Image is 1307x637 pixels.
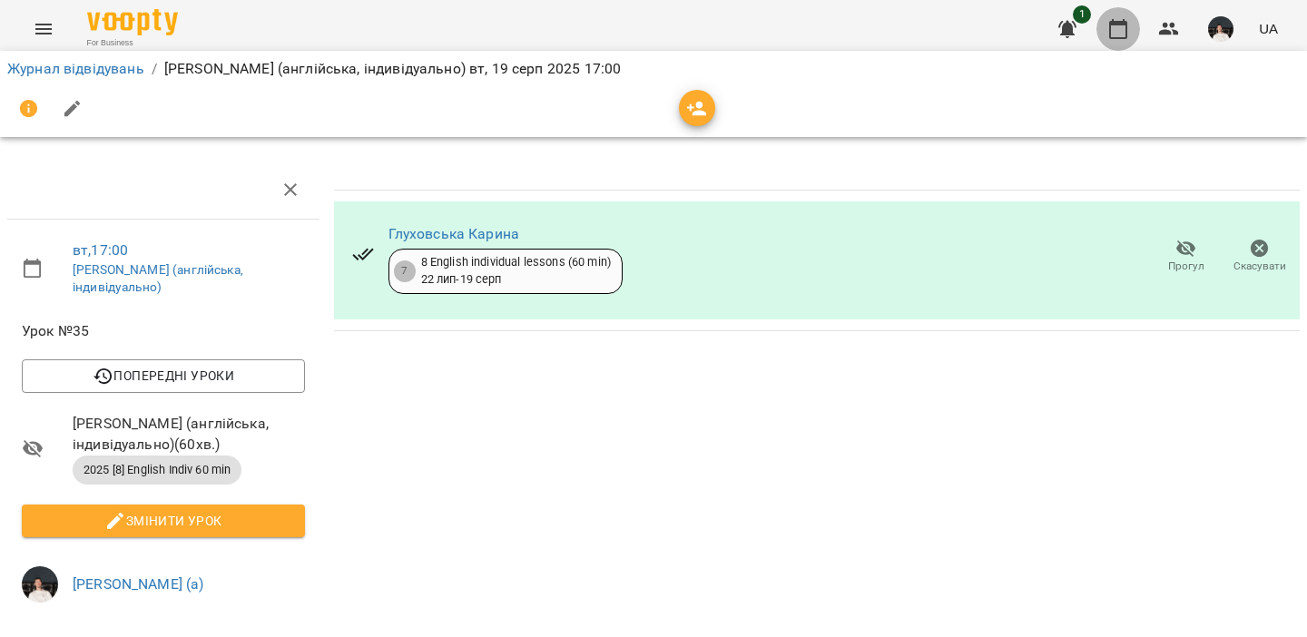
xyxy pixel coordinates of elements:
[1259,19,1278,38] span: UA
[421,254,611,288] div: 8 English individual lessons (60 min) 22 лип - 19 серп
[87,9,178,35] img: Voopty Logo
[22,7,65,51] button: Menu
[73,462,241,478] span: 2025 [8] English Indiv 60 min
[1252,12,1285,45] button: UA
[73,413,305,456] span: [PERSON_NAME] (англійська, індивідуально) ( 60 хв. )
[36,510,290,532] span: Змінити урок
[36,365,290,387] span: Попередні уроки
[164,58,621,80] p: [PERSON_NAME] (англійська, індивідуально) вт, 19 серп 2025 17:00
[7,58,1300,80] nav: breadcrumb
[22,320,305,342] span: Урок №35
[1149,231,1223,282] button: Прогул
[1208,16,1233,42] img: 5ac69435918e69000f8bf39d14eaa1af.jpg
[7,60,144,77] a: Журнал відвідувань
[73,241,128,259] a: вт , 17:00
[1073,5,1091,24] span: 1
[87,37,178,49] span: For Business
[394,260,416,282] div: 7
[22,566,58,603] img: 5ac69435918e69000f8bf39d14eaa1af.jpg
[22,505,305,537] button: Змінити урок
[73,575,204,593] a: [PERSON_NAME] (а)
[22,359,305,392] button: Попередні уроки
[73,262,243,295] a: [PERSON_NAME] (англійська, індивідуально)
[152,58,157,80] li: /
[1233,259,1286,274] span: Скасувати
[1168,259,1204,274] span: Прогул
[388,225,520,242] a: Глуховська Карина
[1223,231,1296,282] button: Скасувати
